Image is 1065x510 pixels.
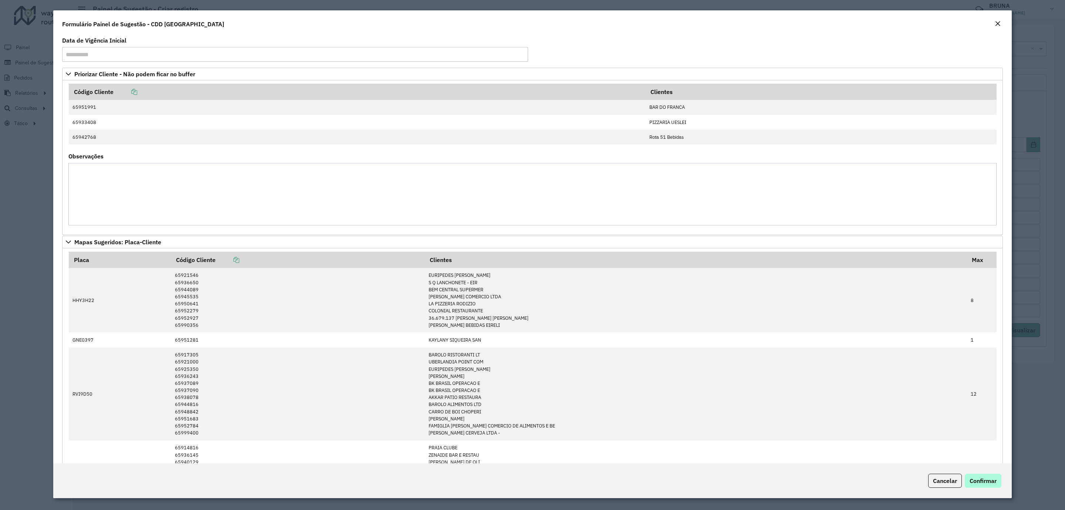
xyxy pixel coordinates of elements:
[967,268,997,333] td: 8
[62,80,1003,235] div: Priorizar Cliente - Não podem ficar no buffer
[967,252,997,268] th: Max
[993,19,1003,29] button: Close
[967,332,997,347] td: 1
[171,348,425,440] td: 65917305 65921000 65925350 65936243 65937089 65937090 65938078 65944816 65948842 65951683 6595278...
[970,477,997,484] span: Confirmar
[69,268,171,333] td: HHY3H22
[171,268,425,333] td: 65921546 65936650 65944089 65945535 65950641 65952279 65952927 65990356
[69,332,171,347] td: GNE0397
[425,348,967,440] td: BAROLO RISTORANTI LT UBERLANDIA POINT COM EURIPEDES [PERSON_NAME] [PERSON_NAME] BK BRASIL OPERACA...
[69,252,171,268] th: Placa
[74,239,161,245] span: Mapas Sugeridos: Placa-Cliente
[171,332,425,347] td: 65951281
[425,252,967,268] th: Clientes
[425,268,967,333] td: EURIPEDES [PERSON_NAME] S Q LANCHONETE - EIR BEM CENTRAL SUPERMER [PERSON_NAME] COMERCIO LTDA LA ...
[965,474,1001,488] button: Confirmar
[68,152,104,161] label: Observações
[69,130,646,144] td: 65942768
[646,100,997,115] td: BAR DO FRANCA
[74,71,195,77] span: Priorizar Cliente - Não podem ficar no buffer
[646,115,997,130] td: PIZZARIA UESLEI
[62,68,1003,80] a: Priorizar Cliente - Não podem ficar no buffer
[646,84,997,100] th: Clientes
[995,21,1001,27] em: Fechar
[69,115,646,130] td: 65933408
[216,256,239,264] a: Copiar
[928,474,962,488] button: Cancelar
[69,348,171,440] td: RVI9D50
[425,332,967,347] td: KAYLANY SIQUEIRA SAN
[646,130,997,144] td: Rota 51 Bebidas
[62,236,1003,248] a: Mapas Sugeridos: Placa-Cliente
[933,477,957,484] span: Cancelar
[967,348,997,440] td: 12
[62,36,126,45] label: Data de Vigência Inicial
[171,252,425,268] th: Código Cliente
[62,20,224,28] h4: Formulário Painel de Sugestão - CDD [GEOGRAPHIC_DATA]
[114,88,137,95] a: Copiar
[69,100,646,115] td: 65951991
[69,84,646,100] th: Código Cliente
